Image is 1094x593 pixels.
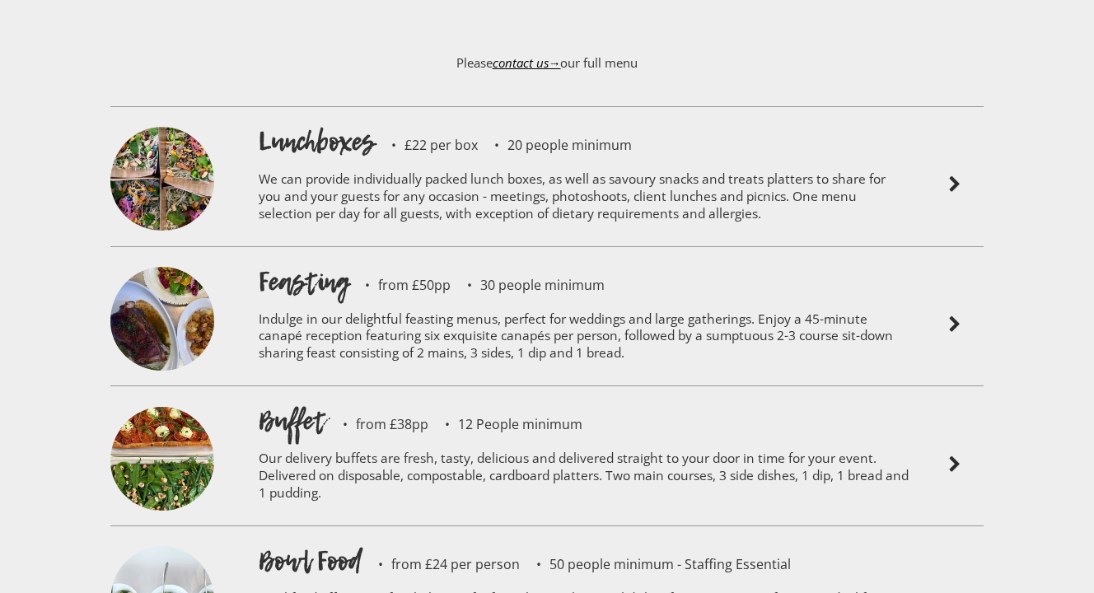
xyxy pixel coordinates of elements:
[362,558,520,571] p: from £24 per person
[259,439,909,517] p: Our delivery buffets are fresh, tasty, delicious and delivered straight to your door in time for ...
[375,138,478,152] p: £22 per box
[259,124,375,160] h1: Lunchboxes
[259,160,909,238] p: We can provide individually packed lunch boxes, as well as savoury snacks and treats platters to ...
[259,264,348,300] h1: Feasting
[451,278,605,292] p: 30 people minimum
[478,138,632,152] p: 20 people minimum
[326,418,428,431] p: from £38pp
[348,278,451,292] p: from £50pp
[110,40,984,102] p: Please our full menu
[259,300,909,378] p: Indulge in our delightful feasting menus, perfect for weddings and large gatherings. Enjoy a 45-m...
[520,558,791,571] p: 50 people minimum - Staffing Essential
[259,543,362,579] h1: Bowl Food
[493,54,561,71] a: contact us→
[259,403,326,439] h1: Buffet
[123,8,526,21] p: ‍
[428,418,582,431] p: 12 People minimum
